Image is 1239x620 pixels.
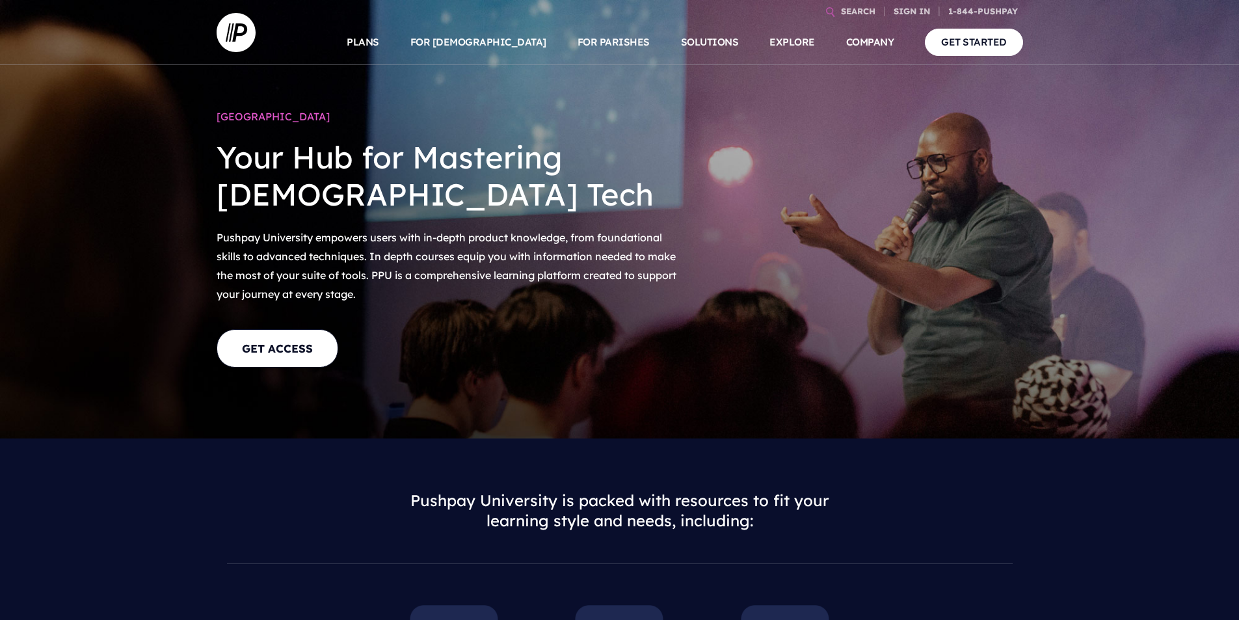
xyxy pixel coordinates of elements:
[925,29,1023,55] a: GET STARTED
[217,329,338,368] a: GET ACCESS
[217,104,678,129] h1: [GEOGRAPHIC_DATA]
[217,231,676,300] span: Pushpay University empowers users with in-depth product knowledge, from foundational skills to ad...
[347,20,379,65] a: PLANS
[846,20,894,65] a: COMPANY
[769,20,815,65] a: EXPLORE
[578,20,650,65] a: FOR PARISHES
[410,20,546,65] a: FOR [DEMOGRAPHIC_DATA]
[392,480,847,541] h3: Pushpay University is packed with resources to fit your learning style and needs, including:
[681,20,739,65] a: SOLUTIONS
[217,129,678,223] h2: Your Hub for Mastering [DEMOGRAPHIC_DATA] Tech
